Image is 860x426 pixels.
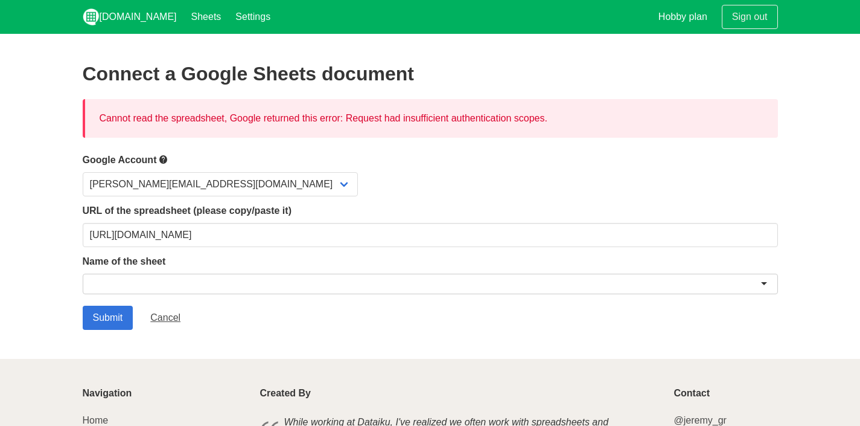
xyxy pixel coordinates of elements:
p: Navigation [83,388,246,399]
p: Contact [674,388,777,399]
input: Should start with https://docs.google.com/spreadsheets/d/ [83,223,778,247]
h2: Connect a Google Sheets document [83,63,778,85]
label: URL of the spreadsheet (please copy/paste it) [83,204,778,218]
a: Cancel [140,306,191,330]
img: logo_v2_white.png [83,8,100,25]
div: Cannot read the spreadsheet, Google returned this error: Request had insufficient authentication ... [83,99,778,138]
input: Submit [83,306,133,330]
label: Name of the sheet [83,254,778,269]
label: Google Account [83,152,778,167]
a: @jeremy_gr [674,415,726,425]
a: Home [83,415,109,425]
p: Created By [260,388,660,399]
a: Sign out [722,5,778,29]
